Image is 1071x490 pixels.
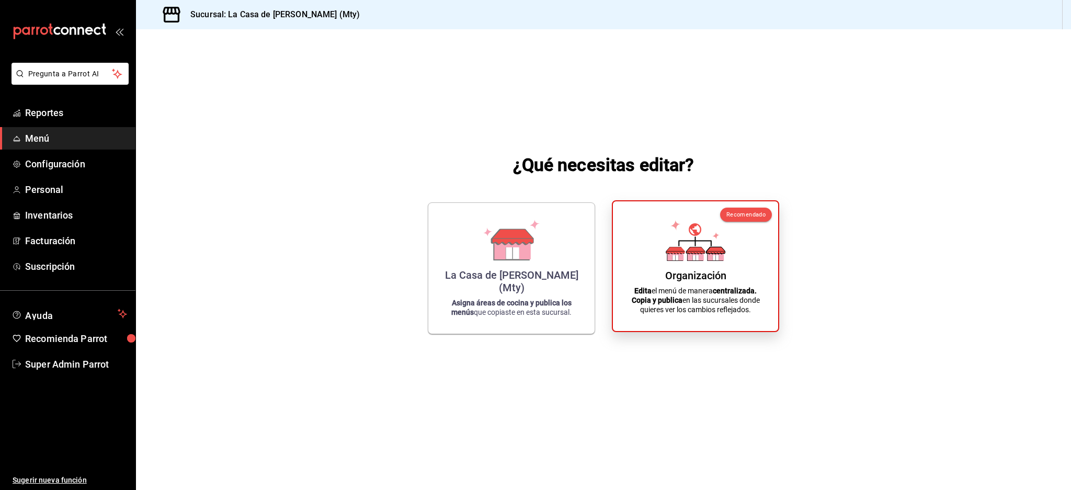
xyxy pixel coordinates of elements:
[625,286,766,314] p: el menú de manera en las sucursales donde quieres ver los cambios reflejados.
[632,296,682,304] strong: Copia y publica
[441,298,582,317] p: que copiaste en esta sucursal.
[665,269,726,282] div: Organización
[182,8,360,21] h3: Sucursal: La Casa de [PERSON_NAME] (Mty)
[13,475,127,486] span: Sugerir nueva función
[25,234,127,248] span: Facturación
[25,208,127,222] span: Inventarios
[25,259,127,274] span: Suscripción
[713,287,757,295] strong: centralizada.
[25,332,127,346] span: Recomienda Parrot
[513,152,694,177] h1: ¿Qué necesitas editar?
[441,269,582,294] div: La Casa de [PERSON_NAME] (Mty)
[115,27,123,36] button: open_drawer_menu
[25,131,127,145] span: Menú
[634,287,652,295] strong: Edita
[28,69,112,79] span: Pregunta a Parrot AI
[7,76,129,87] a: Pregunta a Parrot AI
[25,307,113,320] span: Ayuda
[726,211,766,218] span: Recomendado
[25,357,127,371] span: Super Admin Parrot
[25,157,127,171] span: Configuración
[25,183,127,197] span: Personal
[25,106,127,120] span: Reportes
[451,299,572,316] strong: Asigna áreas de cocina y publica los menús
[12,63,129,85] button: Pregunta a Parrot AI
